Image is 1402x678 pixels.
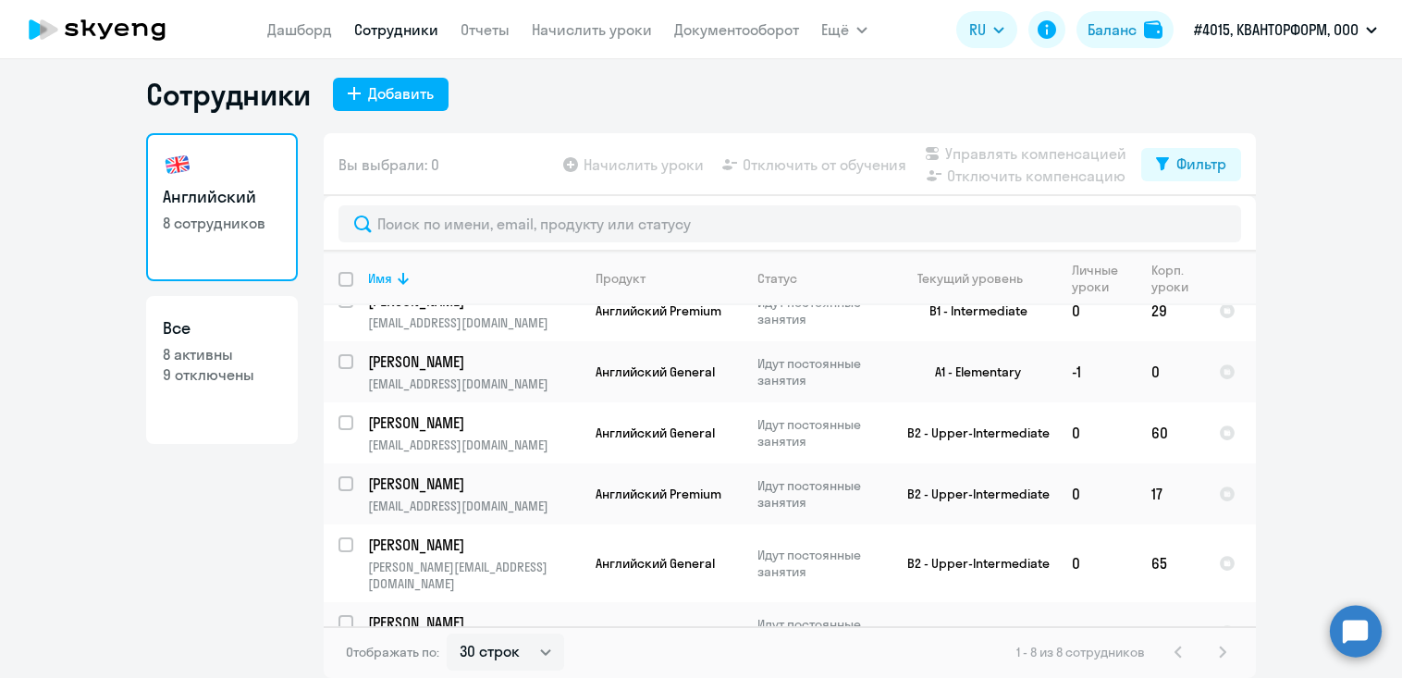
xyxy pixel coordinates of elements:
[596,270,646,287] div: Продукт
[1057,463,1137,524] td: 0
[757,616,884,649] p: Идут постоянные занятия
[885,280,1057,341] td: B1 - Intermediate
[596,270,742,287] div: Продукт
[1151,262,1203,295] div: Корп. уроки
[1185,7,1386,52] button: #4015, КВАНТОРФОРМ, ООО
[757,416,884,450] p: Идут постоянные занятия
[917,270,1023,287] div: Текущий уровень
[368,351,580,372] a: [PERSON_NAME]
[1137,280,1204,341] td: 29
[596,486,721,502] span: Английский Premium
[1072,262,1136,295] div: Личные уроки
[163,185,281,209] h3: Английский
[368,82,434,105] div: Добавить
[1137,524,1204,602] td: 65
[885,524,1057,602] td: B2 - Upper-Intermediate
[368,270,392,287] div: Имя
[596,364,715,380] span: Английский General
[1057,602,1137,663] td: 0
[956,11,1017,48] button: RU
[596,624,721,641] span: Английский Premium
[146,133,298,281] a: Английский8 сотрудников
[267,20,332,39] a: Дашборд
[163,150,192,179] img: english
[885,402,1057,463] td: B2 - Upper-Intermediate
[596,555,715,572] span: Английский General
[368,498,580,514] p: [EMAIL_ADDRESS][DOMAIN_NAME]
[146,296,298,444] a: Все8 активны9 отключены
[368,612,580,633] a: [PERSON_NAME]
[885,341,1057,402] td: A1 - Elementary
[757,270,797,287] div: Статус
[1016,644,1145,660] span: 1 - 8 из 8 сотрудников
[1057,402,1137,463] td: 0
[368,535,577,555] p: [PERSON_NAME]
[885,463,1057,524] td: B2 - Upper-Intermediate
[368,474,580,494] a: [PERSON_NAME]
[1057,341,1137,402] td: -1
[1057,280,1137,341] td: 0
[338,154,439,176] span: Вы выбрали: 0
[1057,524,1137,602] td: 0
[1176,153,1226,175] div: Фильтр
[596,425,715,441] span: Английский General
[346,644,439,660] span: Отображать по:
[1141,148,1241,181] button: Фильтр
[674,20,799,39] a: Документооборот
[757,477,884,511] p: Идут постоянные занятия
[368,612,577,633] p: [PERSON_NAME]
[1088,18,1137,41] div: Баланс
[757,355,884,388] p: Идут постоянные занятия
[900,270,1056,287] div: Текущий уровень
[969,18,986,41] span: RU
[885,602,1057,663] td: A2 - Pre-Intermediate
[146,76,311,113] h1: Сотрудники
[333,78,449,111] button: Добавить
[1144,20,1162,39] img: balance
[757,294,884,327] p: Идут постоянные занятия
[368,437,580,453] p: [EMAIL_ADDRESS][DOMAIN_NAME]
[368,413,580,433] a: [PERSON_NAME]
[757,270,884,287] div: Статус
[368,314,580,331] p: [EMAIL_ADDRESS][DOMAIN_NAME]
[596,302,721,319] span: Английский Premium
[368,351,577,372] p: [PERSON_NAME]
[368,376,580,392] p: [EMAIL_ADDRESS][DOMAIN_NAME]
[368,535,580,555] a: [PERSON_NAME]
[821,11,867,48] button: Ещё
[1072,262,1124,295] div: Личные уроки
[532,20,652,39] a: Начислить уроки
[163,364,281,385] p: 9 отключены
[163,316,281,340] h3: Все
[1076,11,1174,48] button: Балансbalance
[1137,602,1204,663] td: 10
[338,205,1241,242] input: Поиск по имени, email, продукту или статусу
[368,270,580,287] div: Имя
[757,547,884,580] p: Идут постоянные занятия
[354,20,438,39] a: Сотрудники
[1194,18,1359,41] p: #4015, КВАНТОРФОРМ, ООО
[368,474,577,494] p: [PERSON_NAME]
[368,559,580,592] p: [PERSON_NAME][EMAIL_ADDRESS][DOMAIN_NAME]
[1151,262,1191,295] div: Корп. уроки
[461,20,510,39] a: Отчеты
[821,18,849,41] span: Ещё
[1137,402,1204,463] td: 60
[163,344,281,364] p: 8 активны
[368,413,577,433] p: [PERSON_NAME]
[1137,341,1204,402] td: 0
[1137,463,1204,524] td: 17
[163,213,281,233] p: 8 сотрудников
